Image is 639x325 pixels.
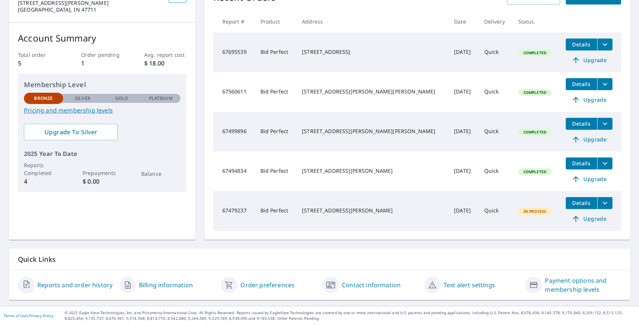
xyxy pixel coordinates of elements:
span: Upgrade [570,95,608,104]
p: [GEOGRAPHIC_DATA], IN 47711 [18,6,163,13]
span: In Process [519,209,551,214]
td: [DATE] [448,112,478,151]
div: [STREET_ADDRESS][PERSON_NAME] [302,167,442,175]
th: Report # [213,10,254,33]
a: Upgrade [566,134,612,145]
p: © 2025 Eagle View Technologies, Inc. and Pictometry International Corp. All Rights Reserved. Repo... [65,310,635,321]
a: Payment options and membership levels [545,276,621,294]
button: detailsBtn-67479237 [566,197,597,209]
p: Membership Level [24,80,180,90]
p: Avg. report cost [144,51,186,59]
p: Quick Links [18,255,621,264]
a: Upgrade [566,54,612,66]
a: Privacy Policy [29,313,53,318]
div: [STREET_ADDRESS] [302,48,442,56]
div: [STREET_ADDRESS][PERSON_NAME][PERSON_NAME] [302,128,442,135]
th: Address [296,10,448,33]
span: Upgrade [570,135,608,144]
button: filesDropdownBtn-67499896 [597,118,612,130]
span: Completed [519,169,551,174]
td: Quick [478,72,512,112]
a: Terms of Use [4,313,27,318]
a: Billing information [139,280,193,289]
td: 67695539 [213,33,254,72]
p: Balance [141,170,180,178]
p: Reports Completed [24,161,63,177]
p: Platinum [149,95,173,102]
td: Bid Perfect [254,33,296,72]
span: Completed [519,129,551,135]
td: Bid Perfect [254,151,296,191]
p: $ 18.00 [144,59,186,68]
td: [DATE] [448,151,478,191]
td: [DATE] [448,33,478,72]
span: Completed [519,50,551,55]
a: Pricing and membership levels [24,106,180,115]
span: Details [570,199,593,206]
button: detailsBtn-67499896 [566,118,597,130]
div: [STREET_ADDRESS][PERSON_NAME][PERSON_NAME] [302,88,442,95]
button: filesDropdownBtn-67479237 [597,197,612,209]
p: Prepayments [83,169,122,177]
p: 4 [24,177,63,186]
span: Upgrade [570,175,608,184]
p: | [4,313,53,318]
td: 67494834 [213,151,254,191]
p: 2025 Year To Date [24,149,180,158]
td: Bid Perfect [254,191,296,231]
button: filesDropdownBtn-67560611 [597,78,612,90]
td: Bid Perfect [254,112,296,151]
button: filesDropdownBtn-67695539 [597,39,612,50]
span: Upgrade [570,214,608,223]
th: Status [512,10,560,33]
p: Gold [115,95,128,102]
span: Details [570,80,593,88]
p: Silver [75,95,90,102]
button: filesDropdownBtn-67494834 [597,157,612,169]
a: Upgrade [566,173,612,185]
td: Bid Perfect [254,72,296,112]
a: Upgrade [566,213,612,225]
p: $ 0.00 [83,177,122,186]
p: Account Summary [18,31,186,45]
button: detailsBtn-67560611 [566,78,597,90]
p: 1 [81,59,123,68]
p: 5 [18,59,60,68]
div: [STREET_ADDRESS][PERSON_NAME] [302,207,442,214]
td: [DATE] [448,191,478,231]
span: Details [570,160,593,167]
td: 67560611 [213,72,254,112]
p: Bronze [34,95,53,102]
td: 67499896 [213,112,254,151]
td: Quick [478,191,512,231]
td: [DATE] [448,72,478,112]
p: Order pending [81,51,123,59]
td: Quick [478,151,512,191]
a: Upgrade To Silver [24,124,118,140]
th: Product [254,10,296,33]
a: Order preferences [240,280,294,289]
td: Quick [478,112,512,151]
button: detailsBtn-67494834 [566,157,597,169]
a: Reports and order history [37,280,112,289]
a: Text alert settings [444,280,495,289]
button: detailsBtn-67695539 [566,39,597,50]
a: Contact information [342,280,401,289]
td: 67479237 [213,191,254,231]
p: Total order [18,51,60,59]
th: Delivery [478,10,512,33]
th: Date [448,10,478,33]
span: Upgrade To Silver [30,128,112,136]
a: Upgrade [566,94,612,106]
td: Quick [478,33,512,72]
span: Details [570,120,593,127]
span: Completed [519,90,551,95]
span: Details [570,41,593,48]
span: Upgrade [570,56,608,65]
